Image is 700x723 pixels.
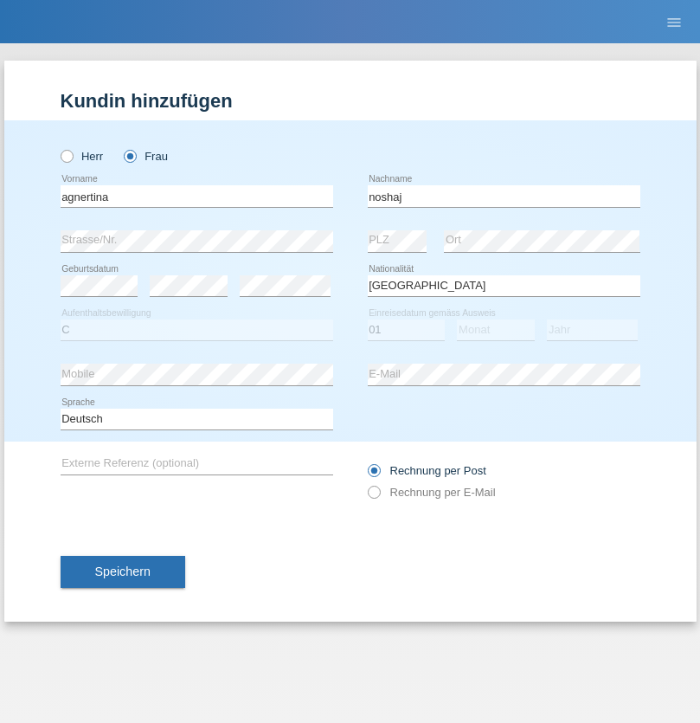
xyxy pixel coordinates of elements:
input: Herr [61,150,72,161]
input: Frau [124,150,135,161]
button: Speichern [61,556,185,589]
a: menu [657,16,691,27]
label: Rechnung per E-Mail [368,486,496,499]
label: Rechnung per Post [368,464,486,477]
input: Rechnung per Post [368,464,379,486]
span: Speichern [95,565,151,578]
label: Frau [124,150,168,163]
label: Herr [61,150,104,163]
input: Rechnung per E-Mail [368,486,379,507]
i: menu [665,14,683,31]
h1: Kundin hinzufügen [61,90,640,112]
